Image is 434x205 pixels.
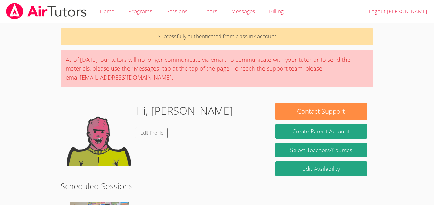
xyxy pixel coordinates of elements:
[67,103,131,166] img: default.png
[136,103,233,119] h1: Hi, [PERSON_NAME]
[275,124,367,139] button: Create Parent Account
[275,161,367,176] a: Edit Availability
[136,128,168,138] a: Edit Profile
[231,8,255,15] span: Messages
[61,50,373,87] div: As of [DATE], our tutors will no longer communicate via email. To communicate with your tutor or ...
[275,103,367,120] button: Contact Support
[275,143,367,157] a: Select Teachers/Courses
[5,3,87,19] img: airtutors_banner-c4298cdbf04f3fff15de1276eac7730deb9818008684d7c2e4769d2f7ddbe033.png
[61,180,373,192] h2: Scheduled Sessions
[61,28,373,45] p: Successfully authenticated from classlink account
